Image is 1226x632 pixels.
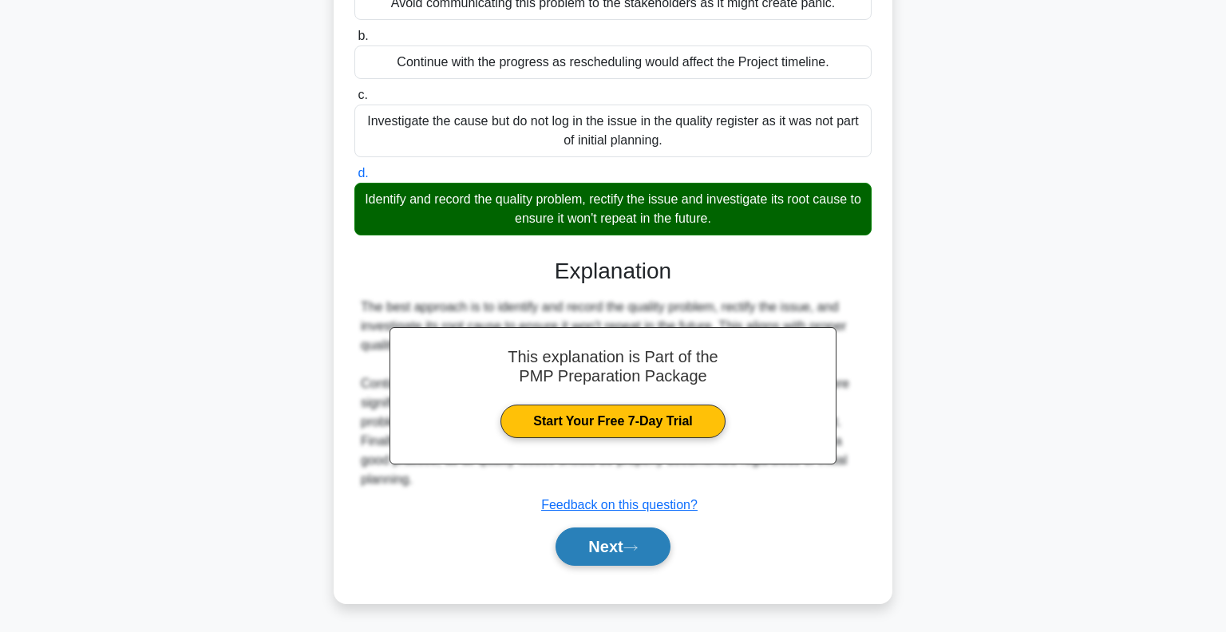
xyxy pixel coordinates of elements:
[358,166,368,180] span: d.
[354,183,872,235] div: Identify and record the quality problem, rectify the issue and investigate its root cause to ensu...
[500,405,725,438] a: Start Your Free 7-Day Trial
[556,527,670,566] button: Next
[358,29,368,42] span: b.
[361,298,865,489] div: The best approach is to identify and record the quality problem, rectify the issue, and investiga...
[364,258,862,285] h3: Explanation
[541,498,698,512] a: Feedback on this question?
[354,105,872,157] div: Investigate the cause but do not log in the issue in the quality register as it was not part of i...
[358,88,367,101] span: c.
[354,45,872,79] div: Continue with the progress as rescheduling would affect the Project timeline.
